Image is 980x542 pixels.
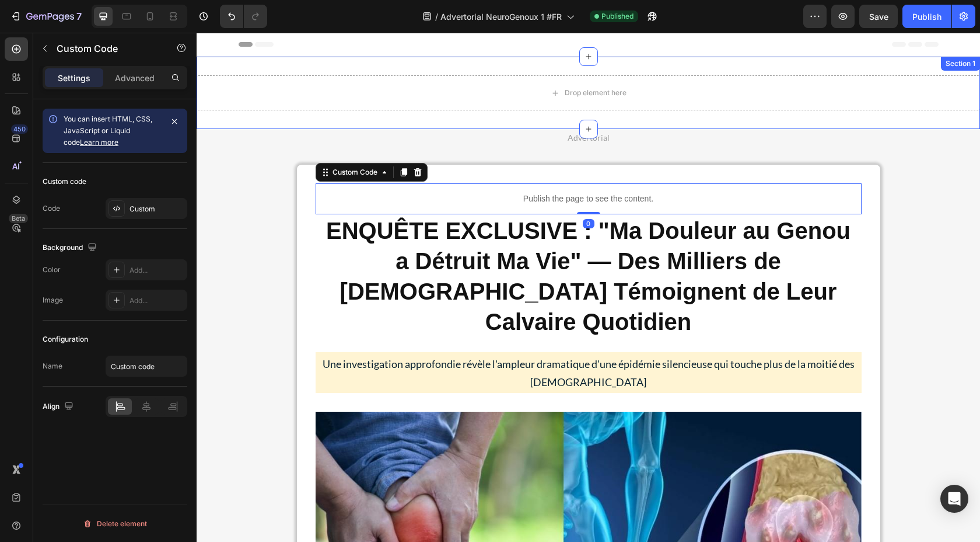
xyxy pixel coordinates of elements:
span: Une investigation approfondie révèle l'ampleur dramatique d'une épidémie silencieuse qui touche p... [126,325,658,356]
div: Image [43,295,63,305]
span: Advertorial NeuroGenoux 1 #FR [440,11,562,23]
div: Add... [129,296,184,306]
div: Name [43,361,62,371]
iframe: Design area [197,33,980,542]
span: / [435,11,438,23]
button: Publish [902,5,951,28]
h2: ENQUÊTE EXCLUSIVE : "Ma Douleur au Genou a Détruit Ma Vie" — Des Milliers de [DEMOGRAPHIC_DATA] T... [119,182,665,305]
span: Save [869,12,888,22]
span: Published [601,11,633,22]
p: Settings [58,72,90,84]
div: Delete element [83,517,147,531]
div: Section 1 [747,26,781,36]
p: Publish the page to see the content. [119,160,665,172]
div: Publish [912,11,942,23]
div: Undo/Redo [220,5,267,28]
button: 7 [5,5,87,28]
div: Background [43,240,99,256]
div: Code [43,203,60,214]
span: You can insert HTML, CSS, JavaScript or Liquid code [64,114,152,147]
button: Save [859,5,898,28]
div: 450 [11,124,28,134]
div: Configuration [43,334,88,345]
div: Color [43,265,61,275]
p: Advanced [115,72,155,84]
p: 7 [76,9,82,23]
div: Align [43,399,76,415]
button: Delete element [43,515,187,533]
div: Custom code [43,176,86,187]
div: Beta [9,214,28,223]
a: Learn more [80,138,118,147]
div: Add... [129,265,184,276]
div: Open Intercom Messenger [940,485,968,513]
div: Drop element here [368,55,430,65]
div: Custom [129,204,184,214]
div: Custom Code [134,134,183,145]
p: Custom Code [57,41,156,55]
div: 0 [386,186,398,196]
p: Advertorial [1,98,782,112]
